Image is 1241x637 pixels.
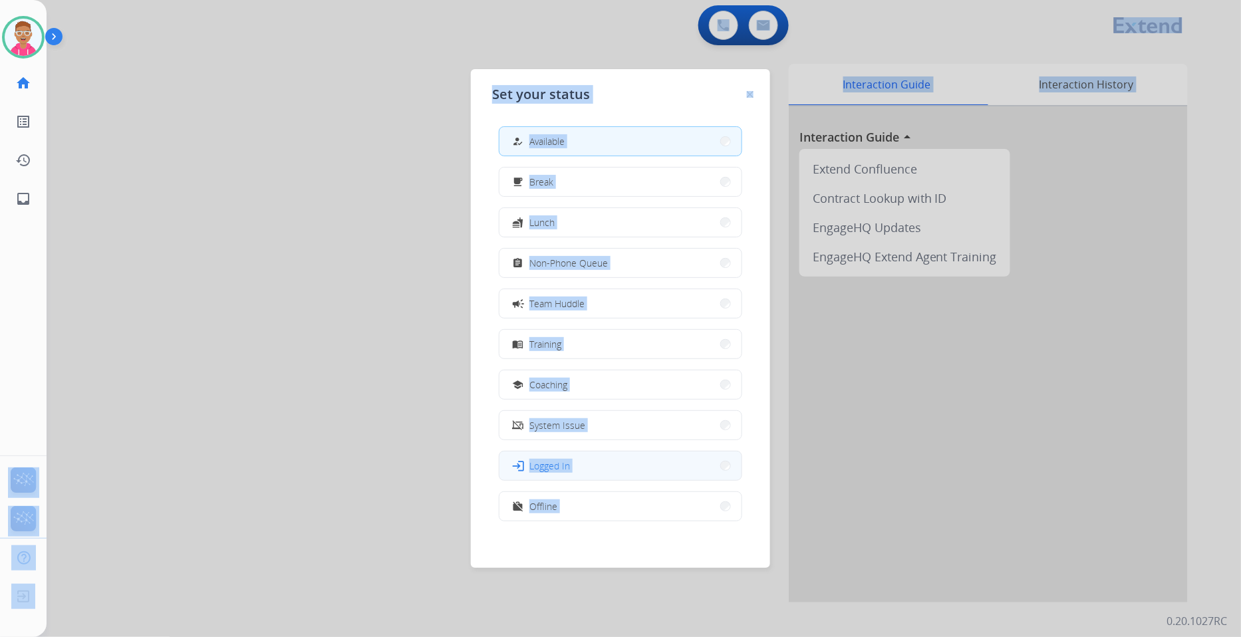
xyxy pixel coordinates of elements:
[499,411,742,440] button: System Issue
[15,191,31,207] mat-icon: inbox
[499,330,742,358] button: Training
[513,217,524,228] mat-icon: fastfood
[5,19,42,56] img: avatar
[513,257,524,269] mat-icon: assignment
[529,418,585,432] span: System Issue
[15,75,31,91] mat-icon: home
[499,492,742,521] button: Offline
[15,114,31,130] mat-icon: list_alt
[513,136,524,147] mat-icon: how_to_reg
[499,249,742,277] button: Non-Phone Queue
[529,215,555,229] span: Lunch
[529,256,608,270] span: Non-Phone Queue
[499,289,742,318] button: Team Huddle
[513,176,524,188] mat-icon: free_breakfast
[529,499,557,513] span: Offline
[492,85,590,104] span: Set your status
[513,338,524,350] mat-icon: menu_book
[529,134,565,148] span: Available
[499,370,742,399] button: Coaching
[529,378,567,392] span: Coaching
[511,459,525,472] mat-icon: login
[529,337,561,351] span: Training
[499,208,742,237] button: Lunch
[499,168,742,196] button: Break
[15,152,31,168] mat-icon: history
[1167,613,1228,629] p: 0.20.1027RC
[499,451,742,480] button: Logged In
[529,459,570,473] span: Logged In
[529,297,585,311] span: Team Huddle
[529,175,553,189] span: Break
[499,127,742,156] button: Available
[513,420,524,431] mat-icon: phonelink_off
[511,297,525,310] mat-icon: campaign
[513,501,524,512] mat-icon: work_off
[513,379,524,390] mat-icon: school
[747,91,754,98] img: close-button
